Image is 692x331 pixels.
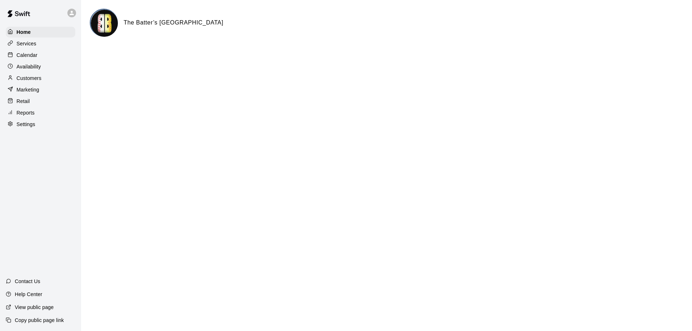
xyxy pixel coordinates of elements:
[17,28,31,36] p: Home
[124,18,223,27] h6: The Batter’s [GEOGRAPHIC_DATA]
[17,98,30,105] p: Retail
[17,40,36,47] p: Services
[6,50,75,61] a: Calendar
[6,119,75,130] a: Settings
[6,84,75,95] a: Marketing
[15,278,40,285] p: Contact Us
[6,27,75,37] a: Home
[15,291,42,298] p: Help Center
[17,86,39,93] p: Marketing
[15,304,54,311] p: View public page
[17,75,41,82] p: Customers
[15,317,64,324] p: Copy public page link
[17,63,41,70] p: Availability
[6,96,75,107] a: Retail
[17,109,35,116] p: Reports
[17,52,37,59] p: Calendar
[6,38,75,49] a: Services
[6,61,75,72] a: Availability
[6,73,75,84] a: Customers
[17,121,35,128] p: Settings
[6,107,75,118] a: Reports
[91,10,118,37] img: The Batter’s Box TX logo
